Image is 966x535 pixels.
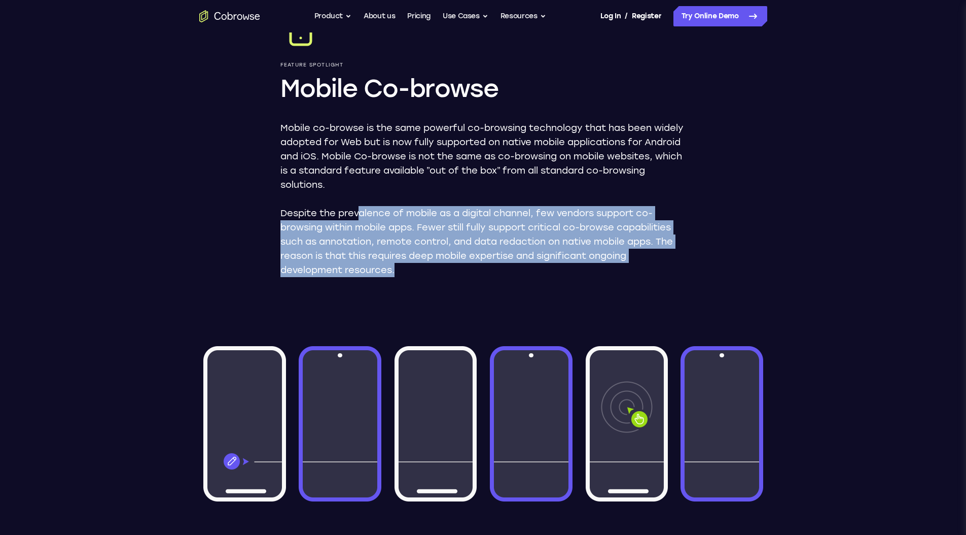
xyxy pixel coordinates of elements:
a: Go to the home page [199,10,260,22]
a: Pricing [407,6,431,26]
a: Register [632,6,661,26]
h1: Mobile Co-browse [280,72,686,105]
p: Despite the prevalence of mobile as a digital channel, few vendors support co-browsing within mob... [280,206,686,277]
p: Mobile co-browse is the same powerful co-browsing technology that has been widely adopted for Web... [280,121,686,192]
a: Try Online Demo [673,6,767,26]
a: Log In [600,6,621,26]
a: About us [364,6,395,26]
button: Use Cases [443,6,488,26]
p: Feature Spotlight [280,62,686,68]
span: / [625,10,628,22]
img: Window wireframes with cobrowse components [199,326,767,522]
button: Product [314,6,352,26]
button: Resources [500,6,546,26]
